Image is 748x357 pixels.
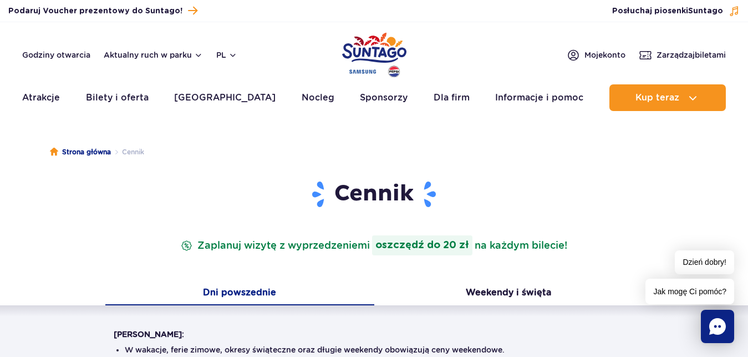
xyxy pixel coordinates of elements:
[688,7,723,15] span: Suntago
[609,84,726,111] button: Kup teraz
[657,49,726,61] span: Zarządzaj biletami
[302,84,334,111] a: Nocleg
[635,93,679,103] span: Kup teraz
[50,147,111,158] a: Strona główna
[639,48,726,62] a: Zarządzajbiletami
[701,310,734,343] div: Chat
[612,6,723,17] span: Posłuchaj piosenki
[342,28,406,79] a: Park of Poland
[495,84,583,111] a: Informacje i pomoc
[434,84,470,111] a: Dla firm
[8,6,182,17] span: Podaruj Voucher prezentowy do Suntago!
[216,49,237,61] button: pl
[584,49,625,61] span: Moje konto
[114,330,184,339] strong: [PERSON_NAME]:
[179,235,569,255] p: Zaplanuj wizytę z wyprzedzeniem na każdym bilecie!
[104,51,203,59] button: Aktualny ruch w parku
[174,84,276,111] a: [GEOGRAPHIC_DATA]
[645,279,734,304] span: Jak mogę Ci pomóc?
[374,282,643,305] button: Weekendy i święta
[105,282,374,305] button: Dni powszednie
[111,147,144,158] li: Cennik
[360,84,408,111] a: Sponsorzy
[22,84,60,111] a: Atrakcje
[675,250,734,274] span: Dzień dobry!
[612,6,740,17] button: Posłuchaj piosenkiSuntago
[86,84,149,111] a: Bilety i oferta
[125,344,624,355] li: W wakacje, ferie zimowe, okresy świąteczne oraz długie weekendy obowiązują ceny weekendowe.
[372,235,472,255] strong: oszczędź do 20 zł
[8,3,197,18] a: Podaruj Voucher prezentowy do Suntago!
[567,48,625,62] a: Mojekonto
[114,180,635,209] h1: Cennik
[22,49,90,61] a: Godziny otwarcia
